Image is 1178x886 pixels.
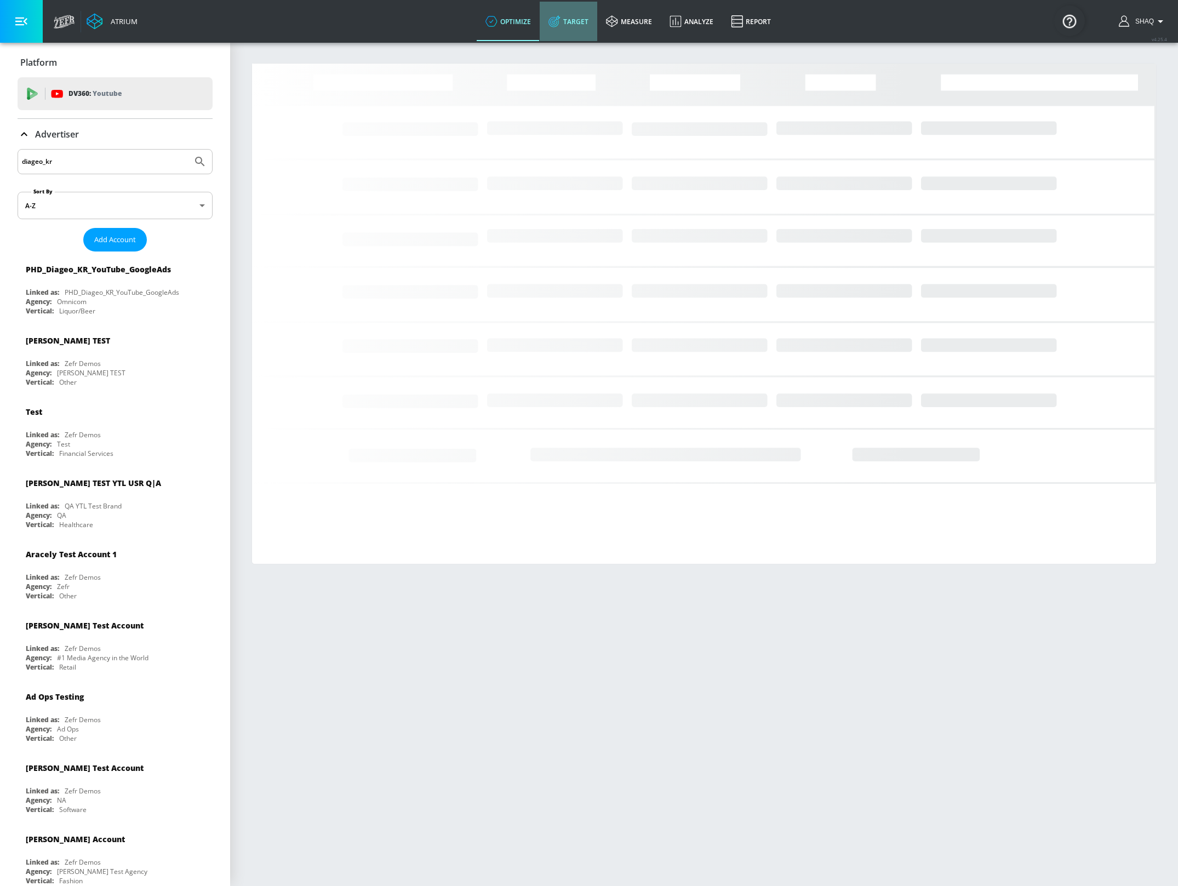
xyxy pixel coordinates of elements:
[18,256,213,318] div: PHD_Diageo_KR_YouTube_GoogleAdsLinked as:PHD_Diageo_KR_YouTube_GoogleAdsAgency:OmnicomVertical:Li...
[18,470,213,532] div: [PERSON_NAME] TEST YTL USR Q|ALinked as:QA YTL Test BrandAgency:QAVertical:Healthcare
[65,288,179,297] div: PHD_Diageo_KR_YouTube_GoogleAds
[59,449,113,458] div: Financial Services
[1119,15,1167,28] button: Shaq
[26,867,52,876] div: Agency:
[18,612,213,674] div: [PERSON_NAME] Test AccountLinked as:Zefr DemosAgency:#1 Media Agency in the WorldVertical:Retail
[57,368,125,378] div: [PERSON_NAME] TEST
[57,653,148,662] div: #1 Media Agency in the World
[18,327,213,390] div: [PERSON_NAME] TESTLinked as:Zefr DemosAgency:[PERSON_NAME] TESTVertical:Other
[59,520,93,529] div: Healthcare
[68,88,122,100] p: DV360:
[722,2,780,41] a: Report
[65,501,122,511] div: QA YTL Test Brand
[65,858,101,867] div: Zefr Demos
[59,662,76,672] div: Retail
[65,359,101,368] div: Zefr Demos
[26,662,54,672] div: Vertical:
[18,754,213,817] div: [PERSON_NAME] Test AccountLinked as:Zefr DemosAgency:NAVertical:Software
[26,549,117,559] div: Aracely Test Account 1
[26,478,161,488] div: [PERSON_NAME] TEST YTL USR Q|A
[65,715,101,724] div: Zefr Demos
[94,233,136,246] span: Add Account
[26,573,59,582] div: Linked as:
[26,691,84,702] div: Ad Ops Testing
[87,13,138,30] a: Atrium
[26,620,144,631] div: [PERSON_NAME] Test Account
[106,16,138,26] div: Atrium
[83,228,147,251] button: Add Account
[18,47,213,78] div: Platform
[26,501,59,511] div: Linked as:
[18,541,213,603] div: Aracely Test Account 1Linked as:Zefr DemosAgency:ZefrVertical:Other
[18,119,213,150] div: Advertiser
[18,398,213,461] div: TestLinked as:Zefr DemosAgency:TestVertical:Financial Services
[65,644,101,653] div: Zefr Demos
[59,734,77,743] div: Other
[26,582,52,591] div: Agency:
[26,297,52,306] div: Agency:
[18,683,213,746] div: Ad Ops TestingLinked as:Zefr DemosAgency:Ad OpsVertical:Other
[26,407,42,417] div: Test
[59,591,77,601] div: Other
[26,264,171,275] div: PHD_Diageo_KR_YouTube_GoogleAds
[59,876,83,885] div: Fashion
[26,430,59,439] div: Linked as:
[65,573,101,582] div: Zefr Demos
[26,591,54,601] div: Vertical:
[57,867,147,876] div: [PERSON_NAME] Test Agency
[26,786,59,796] div: Linked as:
[93,88,122,99] p: Youtube
[1152,36,1167,42] span: v 4.25.4
[1131,18,1154,25] span: login as: shaquille.huang@zefr.com
[661,2,722,41] a: Analyze
[31,188,55,195] label: Sort By
[65,430,101,439] div: Zefr Demos
[26,653,52,662] div: Agency:
[477,2,540,41] a: optimize
[57,582,70,591] div: Zefr
[26,734,54,743] div: Vertical:
[57,297,87,306] div: Omnicom
[26,439,52,449] div: Agency:
[26,644,59,653] div: Linked as:
[18,77,213,110] div: DV360: Youtube
[1054,5,1085,36] button: Open Resource Center
[26,805,54,814] div: Vertical:
[26,520,54,529] div: Vertical:
[65,786,101,796] div: Zefr Demos
[26,306,54,316] div: Vertical:
[59,306,95,316] div: Liquor/Beer
[26,335,110,346] div: [PERSON_NAME] TEST
[26,834,125,844] div: [PERSON_NAME] Account
[57,796,66,805] div: NA
[26,876,54,885] div: Vertical:
[26,378,54,387] div: Vertical:
[59,805,87,814] div: Software
[18,192,213,219] div: A-Z
[20,56,57,68] p: Platform
[57,511,66,520] div: QA
[26,796,52,805] div: Agency:
[26,511,52,520] div: Agency:
[59,378,77,387] div: Other
[22,155,188,169] input: Search by name
[26,288,59,297] div: Linked as:
[26,359,59,368] div: Linked as:
[57,724,79,734] div: Ad Ops
[26,858,59,867] div: Linked as:
[26,449,54,458] div: Vertical:
[26,724,52,734] div: Agency:
[26,715,59,724] div: Linked as:
[26,368,52,378] div: Agency:
[597,2,661,41] a: measure
[26,763,144,773] div: [PERSON_NAME] Test Account
[188,150,212,174] button: Submit Search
